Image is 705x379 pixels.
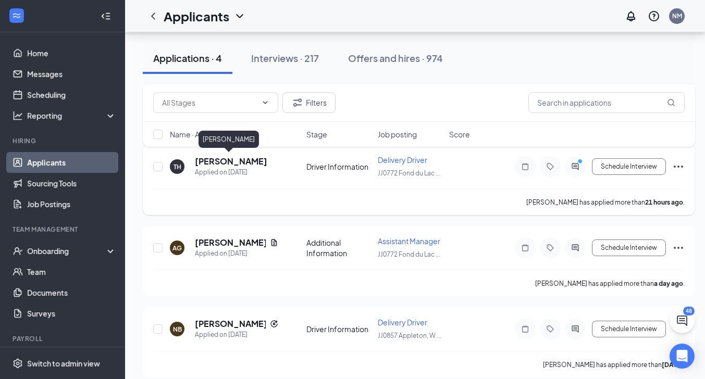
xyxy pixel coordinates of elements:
div: AG [172,244,182,252]
svg: ChevronLeft [147,10,159,22]
svg: Reapply [270,320,278,328]
div: 48 [683,307,695,315]
span: Name · Applied On [170,129,233,140]
span: Delivery Driver [378,318,427,327]
input: Search in applications [528,92,685,113]
h5: [PERSON_NAME] [195,318,266,330]
button: ChatActive [670,308,695,333]
a: Job Postings [27,194,116,214]
svg: Tag [544,325,556,333]
span: Delivery Driver [378,155,427,165]
svg: QuestionInfo [648,10,660,22]
svg: Note [519,325,531,333]
div: Onboarding [27,246,107,256]
h5: [PERSON_NAME] [195,237,266,248]
svg: Filter [291,96,304,109]
div: Reporting [27,110,117,121]
button: Schedule Interview [592,321,666,337]
svg: ChevronDown [233,10,246,22]
svg: MagnifyingGlass [667,98,675,107]
a: Sourcing Tools [27,173,116,194]
p: [PERSON_NAME] has applied more than . [535,279,685,288]
b: [DATE] [662,361,683,369]
svg: Note [519,162,531,171]
svg: Notifications [625,10,637,22]
a: Applicants [27,152,116,173]
div: NB [173,325,182,334]
svg: Settings [13,358,23,369]
svg: ActiveChat [569,244,582,252]
div: Applied on [DATE] [195,248,278,259]
span: Score [449,129,470,140]
div: Hiring [13,136,114,145]
svg: Tag [544,162,556,171]
div: Interviews · 217 [251,52,319,65]
div: Open Intercom Messenger [670,344,695,369]
h1: Applicants [164,7,229,25]
p: [PERSON_NAME] has applied more than . [526,198,685,207]
span: JJ0857 Appleton, W ... [378,332,441,339]
div: [PERSON_NAME] [199,131,259,148]
a: Documents [27,282,116,303]
div: Applications · 4 [153,52,222,65]
span: JJ0772 Fond du Lac ... [378,169,440,177]
h5: [PERSON_NAME] [195,156,267,167]
input: All Stages [162,97,257,108]
svg: ChatActive [676,314,688,327]
a: Home [27,43,116,64]
div: Switch to admin view [27,358,100,369]
span: Stage [306,129,327,140]
div: Driver Information [306,324,372,334]
svg: ActiveChat [569,162,582,171]
div: Additional Information [306,237,372,258]
span: JJ0772 Fond du Lac ... [378,250,440,258]
a: Team [27,261,116,282]
svg: UserCheck [13,246,23,256]
div: Applied on [DATE] [195,167,267,178]
svg: ActiveChat [569,325,582,333]
div: Team Management [13,225,114,234]
span: Assistant Manager [378,236,440,246]
a: Surveys [27,303,116,324]
svg: Ellipses [672,242,685,254]
span: Job posting [378,129,417,140]
b: a day ago [654,280,683,287]
div: Driver Information [306,161,372,172]
a: Scheduling [27,84,116,105]
div: Payroll [13,334,114,343]
svg: Collapse [101,11,111,21]
div: Offers and hires · 974 [348,52,443,65]
svg: Analysis [13,110,23,121]
button: Schedule Interview [592,239,666,256]
p: [PERSON_NAME] has applied more than . [543,360,685,369]
button: Schedule Interview [592,158,666,175]
div: TH [174,162,181,171]
svg: Document [270,238,278,247]
svg: Ellipses [672,160,685,173]
svg: Note [519,244,531,252]
a: Messages [27,64,116,84]
svg: WorkstreamLogo [11,10,22,21]
svg: ChevronDown [261,98,269,107]
div: Applied on [DATE] [195,330,278,340]
button: Filter Filters [282,92,336,113]
svg: PrimaryDot [575,158,588,167]
svg: Tag [544,244,556,252]
div: NM [672,11,682,20]
b: 21 hours ago [645,198,683,206]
